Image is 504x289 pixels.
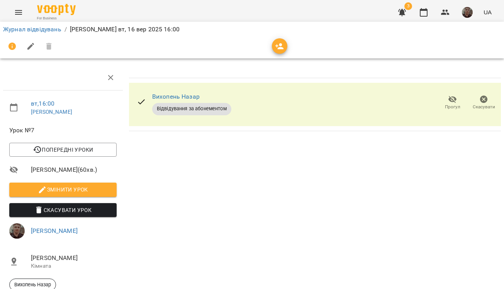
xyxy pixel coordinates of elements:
span: For Business [37,16,76,21]
li: / [64,25,67,34]
button: Попередні уроки [9,143,117,157]
span: Змінити урок [15,185,110,194]
span: [PERSON_NAME] [31,253,117,263]
button: Скасувати Урок [9,203,117,217]
a: [PERSON_NAME] [31,227,78,234]
span: 3 [404,2,412,10]
span: Вихопень Назар [10,281,56,288]
nav: breadcrumb [3,25,501,34]
button: Menu [9,3,28,22]
button: Скасувати [468,92,499,114]
span: [PERSON_NAME] ( 60 хв. ) [31,165,117,174]
img: 0a0415dca1f61a04ddb9dd3fb0ef47a2.jpg [462,7,473,18]
img: Voopty Logo [37,4,76,15]
span: Прогул [445,104,460,110]
img: 0a0415dca1f61a04ddb9dd3fb0ef47a2.jpg [9,223,25,239]
button: Прогул [437,92,468,114]
span: Скасувати Урок [15,205,110,215]
span: Скасувати [473,104,495,110]
span: Попередні уроки [15,145,110,154]
span: UA [484,8,492,16]
button: UA [480,5,495,19]
a: [PERSON_NAME] [31,109,72,115]
a: вт , 16:00 [31,100,54,107]
span: Урок №7 [9,126,117,135]
p: [PERSON_NAME] вт, 16 вер 2025 16:00 [70,25,180,34]
button: Змінити урок [9,183,117,197]
p: Кімната [31,262,117,270]
a: Вихопень Назар [152,93,200,100]
a: Журнал відвідувань [3,26,61,33]
span: Відвідування за абонементом [152,105,231,112]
